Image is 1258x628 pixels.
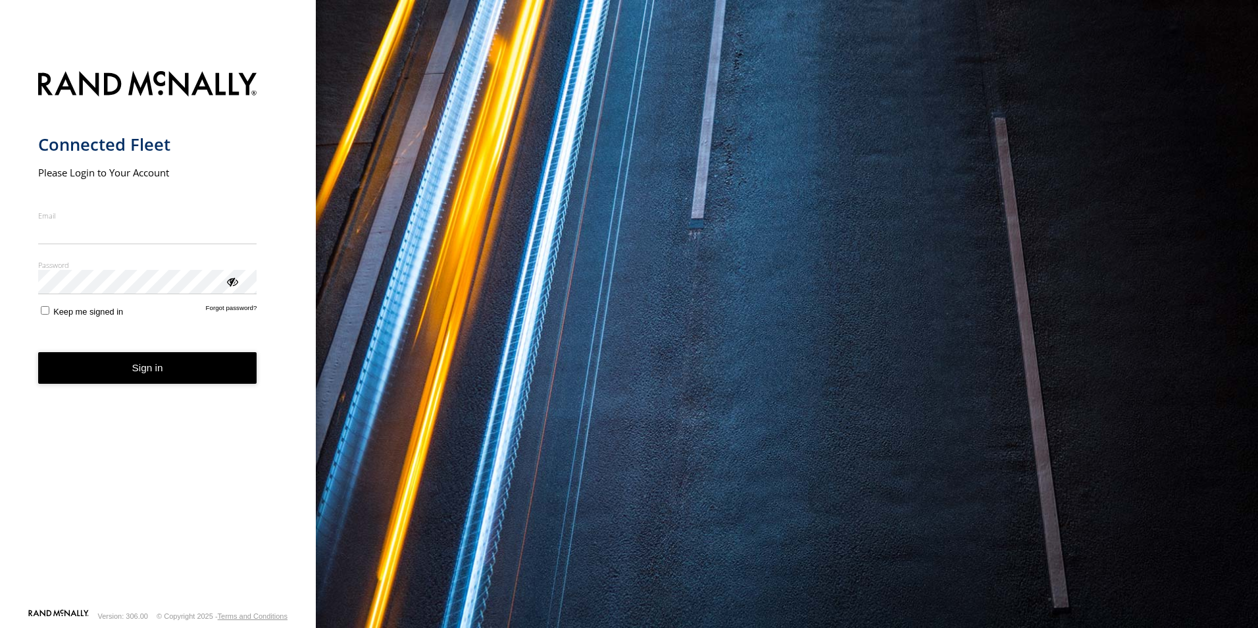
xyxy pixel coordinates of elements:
[38,134,257,155] h1: Connected Fleet
[38,63,278,608] form: main
[206,304,257,317] a: Forgot password?
[28,610,89,623] a: Visit our Website
[38,68,257,102] img: Rand McNally
[218,612,288,620] a: Terms and Conditions
[225,275,238,288] div: ViewPassword
[38,211,257,221] label: Email
[53,307,123,317] span: Keep me signed in
[157,612,288,620] div: © Copyright 2025 -
[41,306,49,315] input: Keep me signed in
[38,260,257,270] label: Password
[38,352,257,384] button: Sign in
[38,166,257,179] h2: Please Login to Your Account
[98,612,148,620] div: Version: 306.00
